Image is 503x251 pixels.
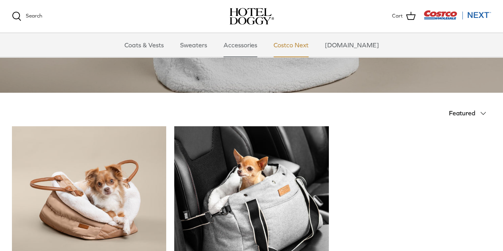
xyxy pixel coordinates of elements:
button: Featured [449,105,491,122]
a: Accessories [216,33,264,57]
span: Featured [449,109,475,117]
a: Visit Costco Next [423,15,491,21]
a: Cart [392,11,416,21]
a: Costco Next [266,33,316,57]
span: Search [26,13,42,19]
a: Search [12,12,42,21]
a: hoteldoggy.com hoteldoggycom [229,8,274,25]
img: Costco Next [423,10,491,20]
span: Cart [392,12,403,20]
img: hoteldoggycom [229,8,274,25]
a: [DOMAIN_NAME] [318,33,386,57]
a: Coats & Vests [117,33,171,57]
a: Sweaters [173,33,214,57]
